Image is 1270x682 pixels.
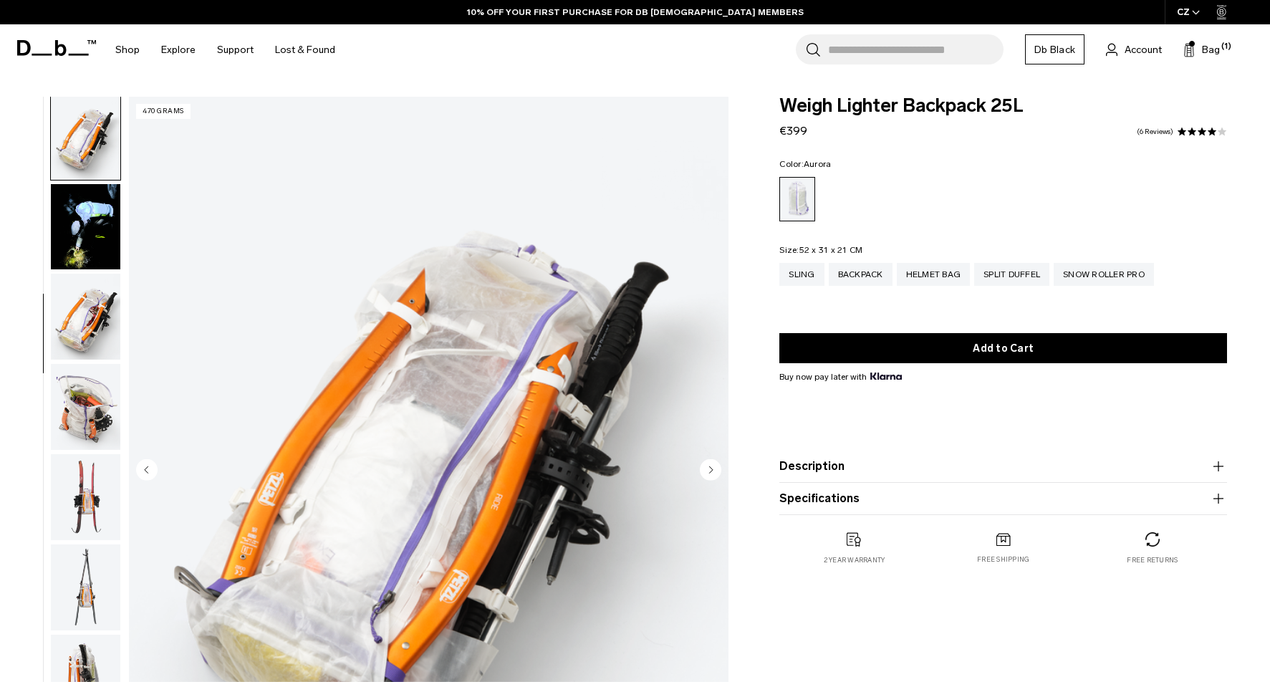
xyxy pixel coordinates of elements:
button: Weigh Lighter Backpack 25L Aurora [50,183,121,271]
a: Shop [115,24,140,75]
a: Aurora [779,177,815,221]
nav: Main Navigation [105,24,346,75]
span: Buy now pay later with [779,370,901,383]
button: Next slide [700,459,721,484]
legend: Color: [779,160,831,168]
span: Weigh Lighter Backpack 25L [779,97,1227,115]
button: Description [779,458,1227,475]
span: (1) [1221,41,1231,53]
a: Support [217,24,254,75]
a: Account [1106,41,1162,58]
span: 52 x 31 x 21 CM [799,245,863,255]
a: 10% OFF YOUR FIRST PURCHASE FOR DB [DEMOGRAPHIC_DATA] MEMBERS [467,6,804,19]
img: Weigh_Lighter_Backpack_25L_6.png [51,274,120,360]
span: €399 [779,124,807,138]
button: Previous slide [136,459,158,484]
img: Weigh_Lighter_Backpack_25L_8.png [51,454,120,540]
a: Backpack [829,263,893,286]
button: Weigh_Lighter_Backpack_25L_9.png [50,544,121,631]
a: Split Duffel [974,263,1049,286]
span: Account [1125,42,1162,57]
a: Sling [779,263,824,286]
img: Weigh_Lighter_Backpack_25L_5.png [51,94,120,180]
img: {"height" => 20, "alt" => "Klarna"} [870,373,901,380]
a: Helmet Bag [897,263,971,286]
button: Weigh_Lighter_Backpack_25L_6.png [50,273,121,360]
a: 6 reviews [1137,128,1173,135]
a: Lost & Found [275,24,335,75]
img: Weigh_Lighter_Backpack_25L_7.png [51,364,120,450]
button: Add to Cart [779,333,1227,363]
a: Snow Roller Pro [1054,263,1154,286]
button: Weigh_Lighter_Backpack_25L_7.png [50,363,121,451]
a: Explore [161,24,196,75]
button: Weigh_Lighter_Backpack_25L_8.png [50,453,121,541]
img: Weigh_Lighter_Backpack_25L_9.png [51,544,120,630]
span: Bag [1202,42,1220,57]
a: Db Black [1025,34,1084,64]
img: Weigh Lighter Backpack 25L Aurora [51,184,120,270]
p: Free returns [1127,555,1178,565]
button: Specifications [779,490,1227,507]
span: Aurora [804,159,832,169]
button: Bag (1) [1183,41,1220,58]
p: 2 year warranty [824,555,885,565]
p: Free shipping [977,554,1029,565]
legend: Size: [779,246,862,254]
p: 470 grams [136,104,191,119]
button: Weigh_Lighter_Backpack_25L_5.png [50,93,121,181]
